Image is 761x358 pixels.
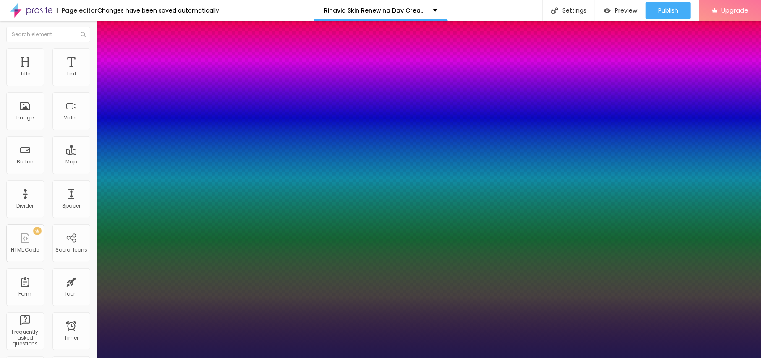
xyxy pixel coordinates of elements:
[19,291,32,297] div: Form
[97,8,219,13] div: Changes have been saved automatically
[8,329,42,347] div: Frequently asked questions
[57,8,97,13] div: Page editor
[20,71,30,77] div: Title
[595,2,646,19] button: Preview
[646,2,691,19] button: Publish
[62,203,81,209] div: Spacer
[324,8,427,13] p: Rinavia Skin Renewing Day Cream [GEOGRAPHIC_DATA]
[604,7,611,14] img: view-1.svg
[615,7,637,14] span: Preview
[11,247,39,253] div: HTML Code
[55,247,87,253] div: Social Icons
[6,27,90,42] input: Search element
[64,115,79,121] div: Video
[551,7,558,14] img: Icone
[17,115,34,121] div: Image
[66,159,77,165] div: Map
[64,335,78,341] div: Timer
[66,291,77,297] div: Icon
[66,71,76,77] div: Text
[658,7,678,14] span: Publish
[17,159,34,165] div: Button
[721,7,748,14] span: Upgrade
[17,203,34,209] div: Divider
[81,32,86,37] img: Icone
